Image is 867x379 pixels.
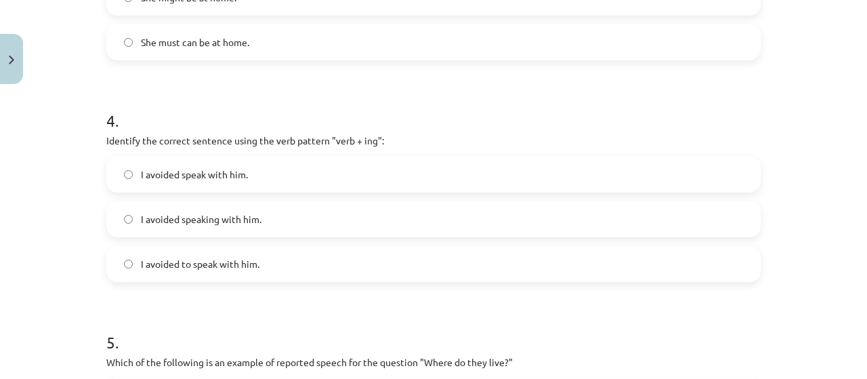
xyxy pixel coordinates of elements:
[106,87,761,129] h1: 4 .
[124,215,133,224] input: I avoided speaking with him.
[106,134,761,148] p: Identify the correct sentence using the verb pattern "verb + ing":
[124,38,133,47] input: She must can be at home.
[106,309,761,351] h1: 5 .
[141,212,261,226] span: I avoided speaking with him.
[124,170,133,179] input: I avoided speak with him.
[141,167,248,182] span: I avoided speak with him.
[141,257,259,271] span: I avoided to speak with him.
[106,355,761,370] p: Which of the following is an example of reported speech for the question "Where do they live?"
[124,260,133,268] input: I avoided to speak with him.
[9,56,14,64] img: icon-close-lesson-0947bae3869378f0d4975bcd49f059093ad1ed9edebbc8119c70593378902aed.svg
[141,35,249,49] span: She must can be at home.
